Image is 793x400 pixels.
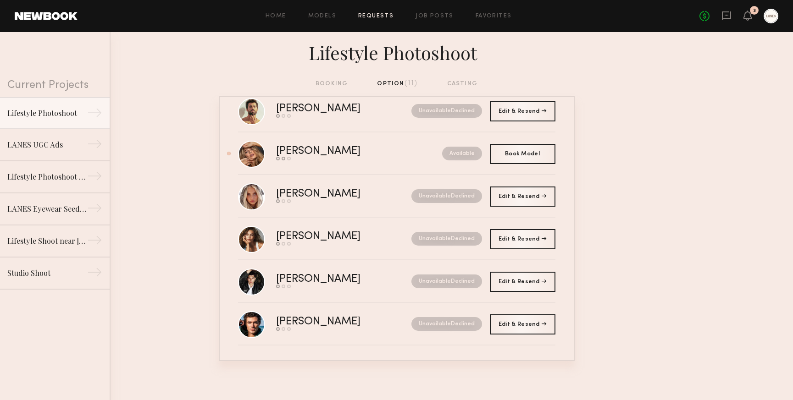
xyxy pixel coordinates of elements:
[416,13,454,19] a: Job Posts
[276,231,386,242] div: [PERSON_NAME]
[238,303,555,345] a: [PERSON_NAME]UnavailableDeclined
[499,322,546,327] span: Edit & Resend
[499,236,546,242] span: Edit & Resend
[411,104,482,118] nb-request-status: Unavailable Declined
[87,233,102,251] div: →
[499,194,546,199] span: Edit & Resend
[238,175,555,218] a: [PERSON_NAME]UnavailableDeclined
[87,105,102,124] div: →
[238,132,555,175] a: [PERSON_NAME]Available
[87,201,102,219] div: →
[7,236,87,247] div: Lifestyle Shoot near [PERSON_NAME] Tree
[238,90,555,132] a: [PERSON_NAME]UnavailableDeclined
[276,104,386,114] div: [PERSON_NAME]
[505,151,540,157] span: Book Model
[238,260,555,303] a: [PERSON_NAME]UnavailableDeclined
[7,108,87,119] div: Lifestyle Photoshoot
[219,39,575,64] div: Lifestyle Photoshoot
[411,232,482,246] nb-request-status: Unavailable Declined
[411,189,482,203] nb-request-status: Unavailable Declined
[7,268,87,279] div: Studio Shoot
[276,189,386,199] div: [PERSON_NAME]
[87,137,102,155] div: →
[308,13,336,19] a: Models
[499,109,546,114] span: Edit & Resend
[499,279,546,285] span: Edit & Resend
[7,139,87,150] div: LANES UGC Ads
[753,8,756,13] div: 3
[476,13,512,19] a: Favorites
[276,317,386,327] div: [PERSON_NAME]
[276,146,401,157] div: [PERSON_NAME]
[276,274,386,285] div: [PERSON_NAME]
[87,169,102,187] div: →
[442,147,482,160] nb-request-status: Available
[358,13,394,19] a: Requests
[411,274,482,288] nb-request-status: Unavailable Declined
[7,171,87,182] div: Lifestyle Photoshoot for Luxury Eyewear Brand
[87,265,102,283] div: →
[238,218,555,260] a: [PERSON_NAME]UnavailableDeclined
[7,203,87,214] div: LANES Eyewear Seeding
[266,13,286,19] a: Home
[411,317,482,331] nb-request-status: Unavailable Declined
